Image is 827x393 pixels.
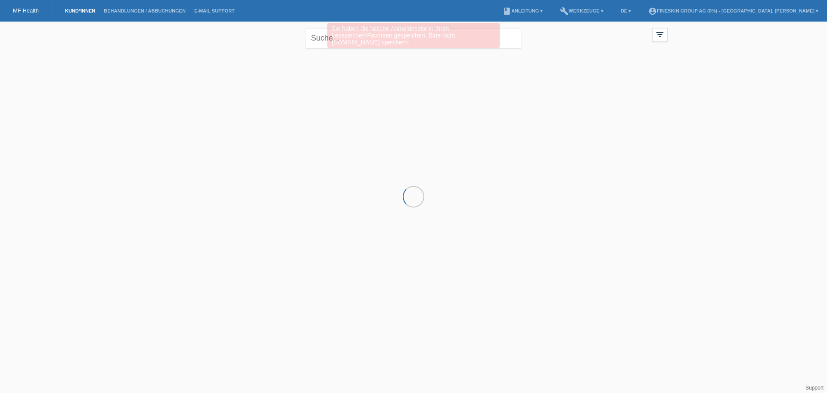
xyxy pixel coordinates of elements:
[99,8,190,13] a: Behandlungen / Abbuchungen
[644,8,823,13] a: account_circleFineSkin Group AG (0%) - [GEOGRAPHIC_DATA], [PERSON_NAME] ▾
[498,8,547,13] a: bookAnleitung ▾
[503,7,511,16] i: book
[648,7,657,16] i: account_circle
[190,8,239,13] a: E-Mail Support
[61,8,99,13] a: Kund*innen
[327,23,500,48] div: Sie haben die falsche Anmeldeseite in Ihren Lesezeichen/Favoriten gespeichert. Bitte nicht [DOMAI...
[560,7,569,16] i: build
[13,7,39,14] a: MF Health
[805,385,824,391] a: Support
[616,8,635,13] a: DE ▾
[556,8,608,13] a: buildWerkzeuge ▾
